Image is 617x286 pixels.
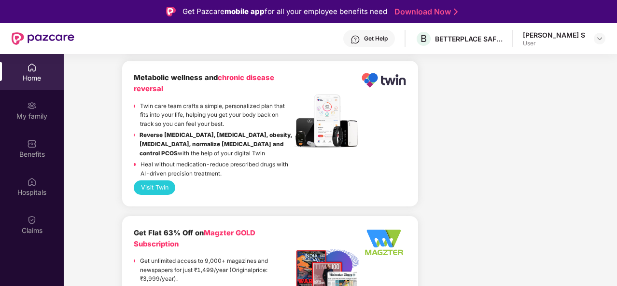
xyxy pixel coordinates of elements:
strong: Reverse [MEDICAL_DATA], [MEDICAL_DATA], obesity, [MEDICAL_DATA], normalize [MEDICAL_DATA] and con... [140,132,292,156]
img: Logo.png [361,72,407,88]
img: Logo [166,7,176,16]
img: New Pazcare Logo [12,32,74,45]
p: with the help of your digital Twin [140,131,293,158]
img: svg+xml;base64,PHN2ZyBpZD0iSG9tZSIgeG1sbnM9Imh0dHA6Ly93d3cudzMub3JnLzIwMDAvc3ZnIiB3aWR0aD0iMjAiIG... [27,63,37,72]
p: Twin care team crafts a simple, personalized plan that fits into your life, helping you get your ... [140,102,293,129]
div: Get Pazcare for all your employee benefits need [182,6,387,17]
img: Stroke [454,7,458,17]
b: Metabolic wellness and [134,73,274,93]
strong: mobile app [224,7,265,16]
img: Logo%20-%20Option%202_340x220%20-%20Edited.png [361,228,407,257]
button: Visit Twin [134,180,175,194]
p: Get unlimited access to 9,000+ magazines and newspapers for just ₹1,499/year (Originalprice: ₹3,9... [140,257,293,284]
img: svg+xml;base64,PHN2ZyBpZD0iSGVscC0zMngzMiIgeG1sbnM9Imh0dHA6Ly93d3cudzMub3JnLzIwMDAvc3ZnIiB3aWR0aD... [351,35,360,44]
span: Magzter GOLD Subscription [134,229,255,248]
img: svg+xml;base64,PHN2ZyBpZD0iSG9zcGl0YWxzIiB4bWxucz0iaHR0cDovL3d3dy53My5vcmcvMjAwMC9zdmciIHdpZHRoPS... [27,177,37,187]
img: Header.jpg [293,92,361,150]
img: svg+xml;base64,PHN2ZyBpZD0iRHJvcGRvd24tMzJ4MzIiIHhtbG5zPSJodHRwOi8vd3d3LnczLm9yZy8yMDAwL3N2ZyIgd2... [596,35,603,42]
div: BETTERPLACE SAFETY SOLUTIONS PRIVATE LIMITED [435,34,503,43]
div: Get Help [364,35,388,42]
p: Heal without medication-reduce prescribed drugs with AI-driven precision treatment. [140,160,293,178]
div: User [523,40,585,47]
span: B [421,33,427,44]
img: svg+xml;base64,PHN2ZyBpZD0iQ2xhaW0iIHhtbG5zPSJodHRwOi8vd3d3LnczLm9yZy8yMDAwL3N2ZyIgd2lkdGg9IjIwIi... [27,215,37,225]
a: Download Now [394,7,455,17]
img: svg+xml;base64,PHN2ZyB3aWR0aD0iMjAiIGhlaWdodD0iMjAiIHZpZXdCb3g9IjAgMCAyMCAyMCIgZmlsbD0ibm9uZSIgeG... [27,101,37,110]
img: svg+xml;base64,PHN2ZyBpZD0iQmVuZWZpdHMiIHhtbG5zPSJodHRwOi8vd3d3LnczLm9yZy8yMDAwL3N2ZyIgd2lkdGg9Ij... [27,139,37,149]
div: [PERSON_NAME] S [523,30,585,40]
b: Get Flat 63% Off on [134,229,255,248]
